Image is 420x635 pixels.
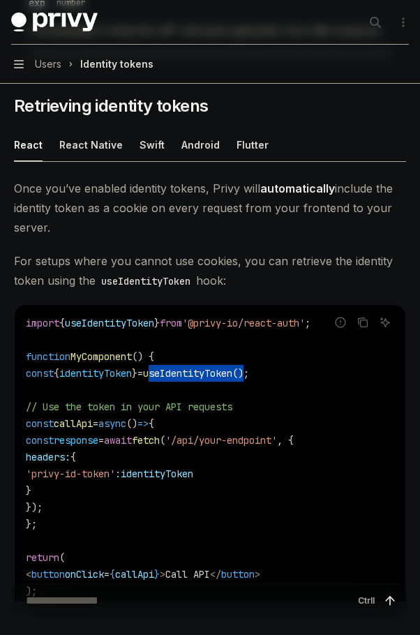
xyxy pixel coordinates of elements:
button: Copy the contents from the code block [354,313,372,331]
span: async [98,417,126,430]
span: ; [305,317,310,329]
div: Swift [140,128,165,161]
span: Once you’ve enabled identity tokens, Privy will include the identity token as a cookie on every r... [14,179,406,237]
span: { [110,568,115,581]
span: }; [26,518,37,530]
span: > [160,568,165,581]
span: () [126,417,137,430]
span: = [137,367,143,380]
span: identityToken [59,367,132,380]
span: '@privy-io/react-auth' [182,317,305,329]
button: More actions [395,13,409,32]
span: : [115,468,121,480]
span: 'privy-id-token' [26,468,115,480]
button: Report incorrect code [331,313,350,331]
span: MyComponent [70,350,132,363]
span: } [26,484,31,497]
span: const [26,434,54,447]
span: const [26,417,54,430]
span: fetch [132,434,160,447]
span: button [31,568,65,581]
button: Open search [364,11,387,33]
span: ( [160,434,165,447]
div: Flutter [237,128,269,161]
span: Users [35,56,61,73]
input: Ask a question... [26,584,352,618]
span: headers: [26,451,70,463]
span: () { [132,350,154,363]
span: useIdentityToken [143,367,232,380]
span: button [221,568,255,581]
span: useIdentityToken [65,317,154,329]
span: , { [277,434,294,447]
span: { [54,367,59,380]
span: response [54,434,98,447]
span: return [26,551,59,564]
span: { [149,417,154,430]
span: await [104,434,132,447]
div: React Native [59,128,123,161]
div: Android [181,128,220,161]
span: import [26,317,59,329]
span: identityToken [121,468,193,480]
strong: automatically [260,181,335,195]
span: } [154,317,160,329]
div: Identity tokens [80,56,153,73]
span: // Use the token in your API requests [26,401,232,413]
span: callApi [54,417,93,430]
span: => [137,417,149,430]
span: = [93,417,98,430]
span: callApi [115,568,154,581]
span: Retrieving identity tokens [14,95,208,117]
span: function [26,350,70,363]
span: '/api/your-endpoint' [165,434,277,447]
button: Ask AI [376,313,394,331]
span: (); [232,367,249,380]
span: onClick [65,568,104,581]
span: </ [210,568,221,581]
span: from [160,317,182,329]
span: < [26,568,31,581]
span: }); [26,501,43,514]
span: For setups where you cannot use cookies, you can retrieve the identity token using the hook: [14,251,406,290]
span: } [132,367,137,380]
span: { [70,451,76,463]
span: { [59,317,65,329]
span: > [255,568,260,581]
span: ( [59,551,65,564]
span: } [154,568,160,581]
button: Send message [380,591,400,611]
img: dark logo [11,13,98,32]
span: = [104,568,110,581]
span: = [98,434,104,447]
div: React [14,128,43,161]
span: Call API [165,568,210,581]
span: const [26,367,54,380]
code: useIdentityToken [96,274,196,289]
